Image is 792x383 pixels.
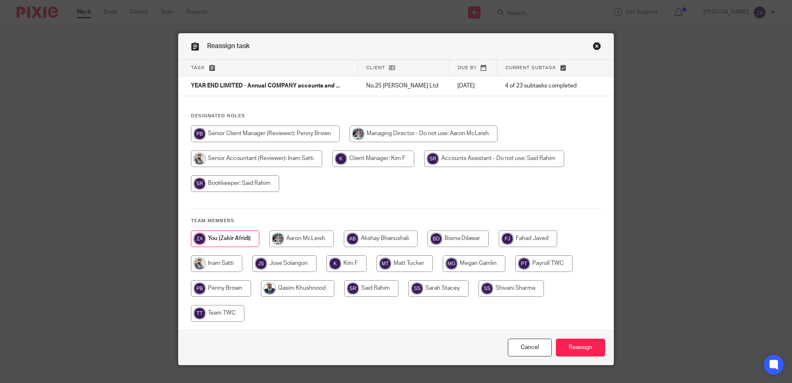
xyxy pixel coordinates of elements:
a: Close this dialog window [508,339,552,356]
span: Client [366,65,385,70]
h4: Team members [191,218,601,224]
span: YEAR END LIMITED - Annual COMPANY accounts and ... [191,83,340,89]
a: Close this dialog window [593,42,601,53]
input: Reassign [556,339,605,356]
p: [DATE] [457,82,488,90]
td: 4 of 23 subtasks completed [497,76,588,96]
span: Current subtask [505,65,556,70]
h4: Designated Roles [191,113,601,119]
span: Task [191,65,205,70]
span: Reassign task [207,43,250,49]
span: Due by [458,65,477,70]
p: No.25 [PERSON_NAME] Ltd [366,82,441,90]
